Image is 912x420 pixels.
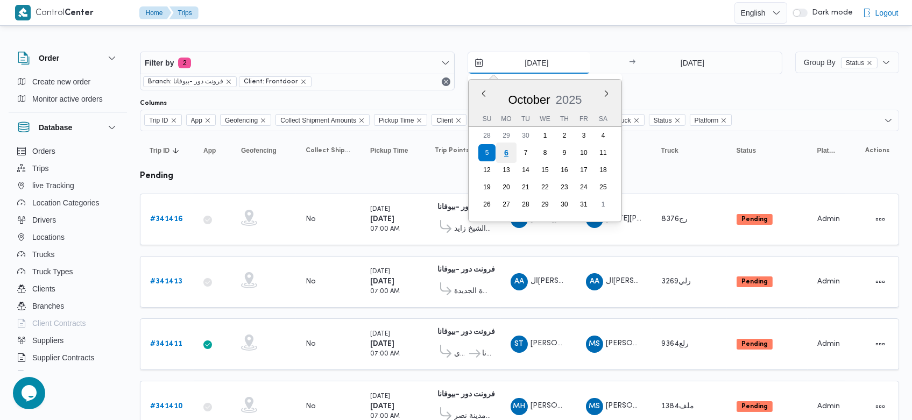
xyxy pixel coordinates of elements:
[575,111,592,126] div: Fr
[517,111,534,126] div: Tu
[150,216,183,223] b: # 341416
[517,127,534,144] div: day-30
[513,398,525,415] span: MH
[17,52,118,65] button: Order
[370,216,394,223] b: [DATE]
[498,179,515,196] div: day-20
[649,114,685,126] span: Status
[139,6,172,19] button: Home
[507,92,550,107] div: Button. Open the month selector. October is currently selected.
[575,144,592,161] div: day-10
[203,146,216,155] span: App
[737,276,773,287] span: Pending
[575,127,592,144] div: day-3
[531,340,655,347] span: [PERSON_NAME] [PERSON_NAME]
[13,332,123,349] button: Suppliers
[846,58,864,68] span: Status
[140,172,173,180] b: pending
[674,117,681,124] button: Remove Status from selection in this group
[633,117,640,124] button: Remove Truck from selection in this group
[150,400,183,413] a: #341410
[536,111,554,126] div: We
[13,366,123,383] button: Devices
[858,2,903,24] button: Logout
[478,161,496,179] div: day-12
[508,93,550,106] span: October
[13,246,123,263] button: Trucks
[575,161,592,179] div: day-17
[237,142,291,159] button: Geofencing
[306,339,316,349] div: No
[370,278,394,285] b: [DATE]
[32,368,59,381] span: Devices
[178,58,191,68] span: 2 active filters
[13,349,123,366] button: Supplier Contracts
[661,146,678,155] span: Truck
[511,336,528,353] div: Saaid Throt Mahmood Radhwan
[804,58,878,67] span: Group By Status
[13,90,123,108] button: Monitor active orders
[610,114,645,126] span: Truck
[817,340,840,347] span: Admin
[32,317,86,330] span: Client Contracts
[13,143,123,160] button: Orders
[720,117,727,124] button: Remove Platform from selection in this group
[586,273,603,290] div: Alsaid Ahmad Alsaid Ibrahem
[172,146,180,155] svg: Sorted in descending order
[171,117,177,124] button: Remove Trip ID from selection in this group
[32,213,56,226] span: Drivers
[661,216,688,223] span: رج8376
[244,77,298,87] span: Client: Frontdoor
[32,196,100,209] span: Location Categories
[575,179,592,196] div: day-24
[741,403,768,410] b: Pending
[370,340,394,347] b: [DATE]
[531,402,609,409] span: [PERSON_NAME] غلاب
[556,144,573,161] div: day-9
[737,401,773,412] span: Pending
[32,300,64,312] span: Branches
[379,115,414,126] span: Pickup Time
[370,146,408,155] span: Pickup Time
[556,127,573,144] div: day-2
[479,89,488,98] button: Previous Month
[468,52,590,74] input: Press the down key to enter a popover containing a calendar. Press the escape key to close the po...
[478,179,496,196] div: day-19
[144,114,182,126] span: Trip ID
[884,116,893,125] button: Open list of options
[586,336,603,353] div: Muhammad Slah Abadalltaif Alshrif
[306,277,316,287] div: No
[865,146,889,155] span: Actions
[606,277,675,284] span: ال[PERSON_NAME]
[737,146,757,155] span: Status
[586,398,603,415] div: Muhammad Slah Abadalltaif Alshrif
[741,216,768,223] b: Pending
[437,391,495,398] b: فرونت دور -بيوفانا
[478,127,496,144] div: day-28
[150,403,183,410] b: # 341410
[511,398,528,415] div: Mahmood Hamdi Khatab Ghlab
[556,111,573,126] div: Th
[13,160,123,177] button: Trips
[370,289,400,295] small: 07:00 AM
[150,338,182,351] a: #341411
[145,56,174,69] span: Filter by
[437,329,495,336] b: فرونت دور -بيوفانا
[695,115,719,126] span: Platform
[32,351,94,364] span: Supplier Contracts
[39,52,59,65] h3: Order
[148,77,223,87] span: Branch: فرونت دور -بيوفانا
[32,92,103,105] span: Monitor active orders
[511,273,528,290] div: Alsaid Ahmad Alsaid Ibrahem
[595,127,612,144] div: day-4
[9,73,127,112] div: Order
[306,146,351,155] span: Collect Shipment Amounts
[498,196,515,213] div: day-27
[498,127,515,144] div: day-29
[13,211,123,229] button: Drivers
[606,402,667,409] span: [PERSON_NAME]
[32,231,65,244] span: Locations
[575,196,592,213] div: day-31
[11,377,45,409] iframe: chat widget
[370,269,390,275] small: [DATE]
